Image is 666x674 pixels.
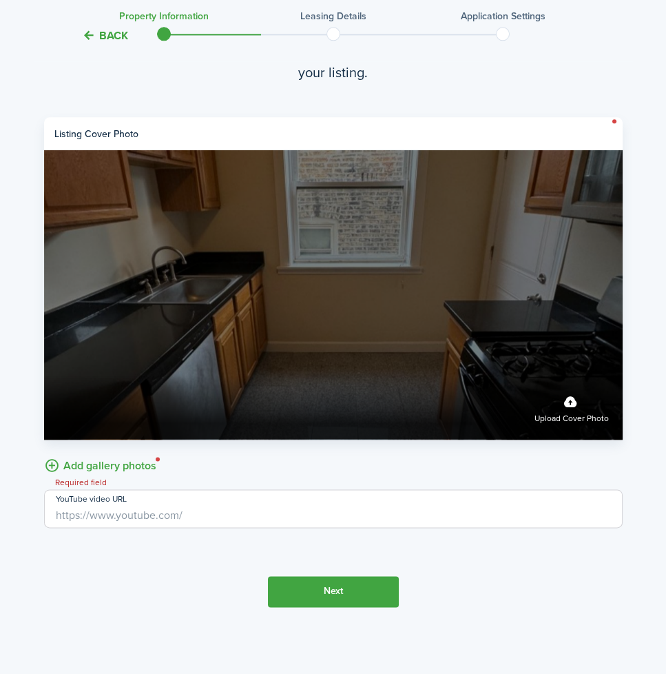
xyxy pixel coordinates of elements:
[534,412,609,426] span: Upload cover photo
[54,127,138,141] div: Listing cover photo
[44,41,623,83] wizard-step-header-description: Add a cover photo of your property and a gallery that tell a story about your listing.
[268,576,399,607] button: Next
[300,9,366,23] h3: Leasing details
[119,9,209,23] h3: Property information
[82,28,128,42] button: Back
[44,476,118,489] div: Required field
[460,9,545,23] h3: Application settings
[44,489,623,528] input: https://www.youtube.com/
[534,389,609,426] label: Upload cover photo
